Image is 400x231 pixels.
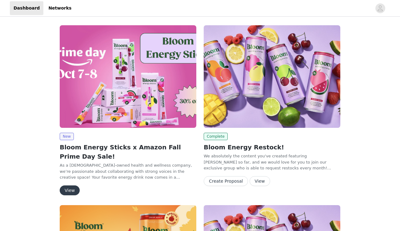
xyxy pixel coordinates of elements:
[377,3,383,13] div: avatar
[60,188,80,193] a: View
[60,25,196,128] img: Bloom Nutrition
[204,25,340,128] img: Bloom Nutrition
[60,133,74,140] span: New
[45,1,75,15] a: Networks
[204,153,340,171] p: We absolutely the content you've created featuring [PERSON_NAME] so far, and we would love for yo...
[60,185,80,195] button: View
[60,143,196,161] h2: Bloom Energy Sticks x Amazon Fall Prime Day Sale!
[250,176,270,186] button: View
[204,176,248,186] button: Create Proposal
[60,162,196,180] p: As a [DEMOGRAPHIC_DATA]-owned health and wellness company, we’re passionate about collaborating w...
[250,179,270,184] a: View
[204,133,228,140] span: Complete
[204,143,340,152] h2: Bloom Energy Restock!
[10,1,43,15] a: Dashboard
